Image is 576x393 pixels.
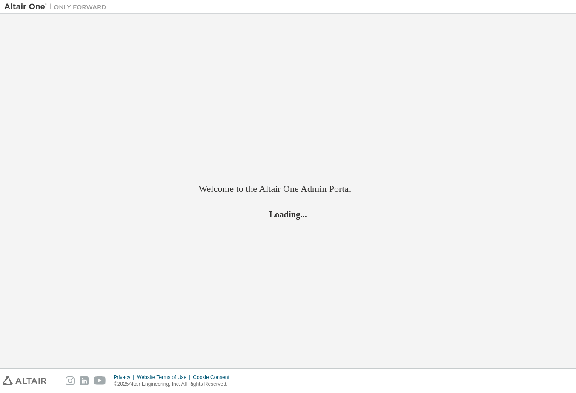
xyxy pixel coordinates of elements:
[199,209,378,220] h2: Loading...
[80,376,89,385] img: linkedin.svg
[199,183,378,195] h2: Welcome to the Altair One Admin Portal
[137,374,193,381] div: Website Terms of Use
[66,376,75,385] img: instagram.svg
[3,376,46,385] img: altair_logo.svg
[193,374,234,381] div: Cookie Consent
[114,374,137,381] div: Privacy
[4,3,111,11] img: Altair One
[94,376,106,385] img: youtube.svg
[114,381,235,388] p: © 2025 Altair Engineering, Inc. All Rights Reserved.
